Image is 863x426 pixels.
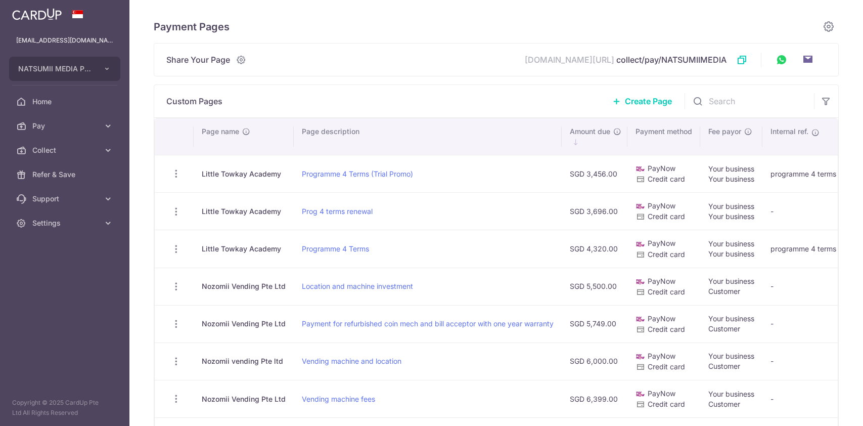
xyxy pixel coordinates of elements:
[562,192,627,230] td: SGD 3,696.00
[625,95,672,107] span: Create Page
[762,192,844,230] td: -
[32,169,99,180] span: Refer & Save
[302,319,554,328] a: Payment for refurbished coin mech and bill acceptor with one year warranty
[708,390,754,398] span: Your business
[708,164,754,173] span: Your business
[648,164,675,173] span: PayNow
[708,324,740,333] span: Customer
[648,362,685,371] span: Credit card
[635,239,646,249] img: paynow-md-4fe65508ce96feda548756c5ee0e473c78d4820b8ea51387c6e4ad89e58a5e61.png
[562,155,627,192] td: SGD 3,456.00
[762,305,844,343] td: -
[616,55,726,65] span: collect/pay/NATSUMIIMEDIA
[648,287,685,296] span: Credit card
[700,118,762,155] th: Fee payor
[32,97,99,107] span: Home
[648,352,675,360] span: PayNow
[762,155,844,192] td: programme 4 terms
[635,201,646,211] img: paynow-md-4fe65508ce96feda548756c5ee0e473c78d4820b8ea51387c6e4ad89e58a5e61.png
[12,8,62,20] img: CardUp
[635,277,646,287] img: paynow-md-4fe65508ce96feda548756c5ee0e473c78d4820b8ea51387c6e4ad89e58a5e61.png
[708,175,754,183] span: Your business
[194,343,294,380] td: Nozomii vending Pte ltd
[18,64,93,74] span: NATSUMII MEDIA PTE. LTD.
[302,244,369,253] a: Programme 4 Terms
[635,314,646,324] img: paynow-md-4fe65508ce96feda548756c5ee0e473c78d4820b8ea51387c6e4ad89e58a5e61.png
[194,380,294,417] td: Nozomii Vending Pte Ltd
[194,268,294,305] td: Nozomii Vending Pte Ltd
[648,175,685,183] span: Credit card
[708,362,740,370] span: Customer
[708,277,754,285] span: Your business
[635,164,646,174] img: paynow-md-4fe65508ce96feda548756c5ee0e473c78d4820b8ea51387c6e4ad89e58a5e61.png
[302,282,413,290] a: Location and machine investment
[708,249,754,258] span: Your business
[202,126,239,137] span: Page name
[562,268,627,305] td: SGD 5,500.00
[648,314,675,323] span: PayNow
[762,380,844,417] td: -
[562,380,627,417] td: SGD 6,399.00
[166,95,222,107] p: Custom Pages
[798,396,853,421] iframe: Opens a widget where you can find more information
[648,325,685,333] span: Credit card
[762,343,844,380] td: -
[562,230,627,267] td: SGD 4,320.00
[194,305,294,343] td: Nozomii Vending Pte Ltd
[648,250,685,259] span: Credit card
[708,239,754,248] span: Your business
[648,389,675,398] span: PayNow
[762,268,844,305] td: -
[635,352,646,362] img: paynow-md-4fe65508ce96feda548756c5ee0e473c78d4820b8ea51387c6e4ad89e58a5e61.png
[762,230,844,267] td: programme 4 terms
[562,343,627,380] td: SGD 6,000.00
[32,218,99,228] span: Settings
[648,277,675,285] span: PayNow
[32,145,99,155] span: Collect
[302,357,401,365] a: Vending machine and location
[708,352,754,360] span: Your business
[708,202,754,210] span: Your business
[648,212,685,221] span: Credit card
[302,169,413,178] a: Programme 4 Terms (Trial Promo)
[525,55,614,65] span: [DOMAIN_NAME][URL]
[708,212,754,221] span: Your business
[648,239,675,247] span: PayNow
[154,19,230,35] h5: Payment Pages
[302,207,373,216] a: Prog 4 terms renewal
[294,118,562,155] th: Page description
[32,194,99,204] span: Support
[562,305,627,343] td: SGD 5,749.00
[635,389,646,399] img: paynow-md-4fe65508ce96feda548756c5ee0e473c78d4820b8ea51387c6e4ad89e58a5e61.png
[16,35,113,46] p: [EMAIL_ADDRESS][DOMAIN_NAME]
[648,400,685,408] span: Credit card
[9,57,120,81] button: NATSUMII MEDIA PTE. LTD.
[166,54,230,66] span: Share Your Page
[600,89,685,114] a: Create Page
[194,118,294,155] th: Page name
[32,121,99,131] span: Pay
[708,126,741,137] span: Fee payor
[194,192,294,230] td: Little Towkay Academy
[627,118,700,155] th: Payment method
[194,155,294,192] td: Little Towkay Academy
[562,118,627,155] th: Amount due : activate to sort column descending
[708,400,740,408] span: Customer
[762,118,844,155] th: Internal ref.
[194,230,294,267] td: Little Towkay Academy
[708,314,754,323] span: Your business
[708,287,740,295] span: Customer
[685,85,814,117] input: Search
[570,126,610,137] span: Amount due
[302,395,375,403] a: Vending machine fees
[648,201,675,210] span: PayNow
